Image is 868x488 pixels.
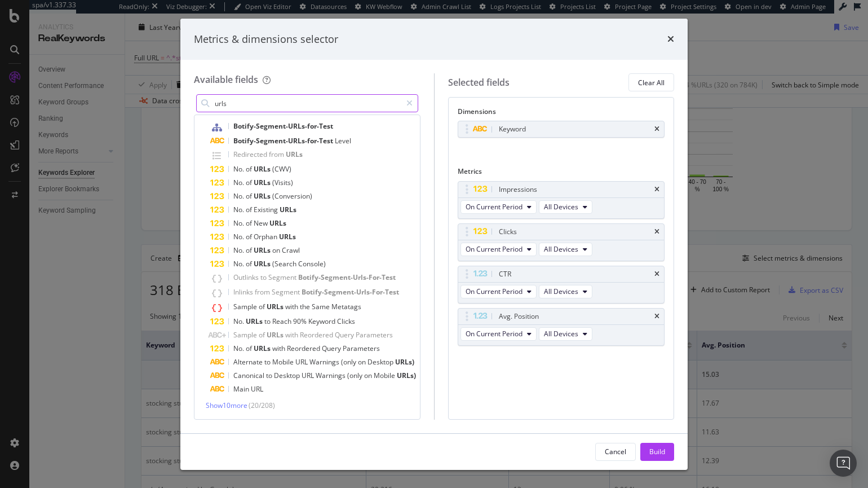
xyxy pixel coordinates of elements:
[214,95,401,112] input: Search by field name
[272,178,293,187] span: (Visits)
[267,330,285,340] span: URLs
[254,245,272,255] span: URLs
[254,232,279,241] span: Orphan
[246,191,254,201] span: of
[458,308,665,346] div: Avg. PositiontimesOn Current PeriodAll Devices
[331,302,361,311] span: Metatags
[272,344,287,353] span: with
[259,330,267,340] span: of
[466,202,522,212] span: On Current Period
[358,357,367,367] span: on
[466,244,522,254] span: On Current Period
[285,302,300,311] span: with
[499,226,517,238] div: Clicks
[264,357,272,367] span: to
[322,344,343,353] span: Query
[499,124,526,135] div: Keyword
[272,259,298,269] span: (Search
[460,327,537,341] button: On Current Period
[233,164,246,174] span: No.
[268,272,298,282] span: Segment
[544,329,578,338] span: All Devices
[233,272,260,282] span: Outlinks
[364,371,374,380] span: on
[298,259,326,269] span: Console)
[254,164,272,174] span: URLs
[448,76,510,89] div: Selected fields
[272,191,312,201] span: (Conversion)
[272,287,302,297] span: Segment
[458,181,665,219] div: ImpressionstimesOn Current PeriodAll Devices
[260,272,268,282] span: to
[458,166,665,181] div: Metrics
[233,357,264,367] span: Alternate
[233,191,246,201] span: No.
[254,178,272,187] span: URLs
[246,218,254,228] span: of
[266,371,274,380] span: to
[356,330,393,340] span: Parameters
[458,266,665,304] div: CTRtimesOn Current PeriodAll Devices
[249,401,275,410] span: ( 20 / 208 )
[272,316,293,326] span: Reach
[246,245,254,255] span: of
[638,78,665,87] div: Clear All
[654,186,659,193] div: times
[654,228,659,235] div: times
[272,164,291,174] span: (CWV)
[395,357,414,367] span: URLs)
[397,371,416,380] span: URLs)
[233,371,266,380] span: Canonical
[343,344,380,353] span: Parameters
[233,136,335,146] span: Botify-Segment-URLs-for-Test
[233,287,255,297] span: Inlinks
[254,344,272,353] span: URLs
[251,384,263,394] span: URL
[267,302,285,311] span: URLs
[233,121,333,131] span: Botify-Segment-URLs-for-Test
[458,223,665,261] div: ClickstimesOn Current PeriodAll Devices
[300,330,335,340] span: Reordered
[233,330,259,340] span: Sample
[539,285,592,298] button: All Devices
[654,126,659,133] div: times
[282,245,300,255] span: Crawl
[367,357,395,367] span: Desktop
[499,269,511,280] div: CTR
[194,73,258,86] div: Available fields
[544,202,578,212] span: All Devices
[194,32,338,47] div: Metrics & dimensions selector
[308,316,337,326] span: Keyword
[640,443,674,461] button: Build
[335,136,351,146] span: Level
[335,330,356,340] span: Query
[544,287,578,296] span: All Devices
[649,447,665,456] div: Build
[287,344,322,353] span: Reordered
[269,150,286,159] span: from
[246,316,264,326] span: URLs
[180,19,688,470] div: modal
[233,259,246,269] span: No.
[285,330,300,340] span: with
[255,287,272,297] span: from
[539,327,592,341] button: All Devices
[206,401,247,410] span: Show 10 more
[458,107,665,121] div: Dimensions
[246,259,254,269] span: of
[667,32,674,47] div: times
[269,218,286,228] span: URLs
[460,243,537,256] button: On Current Period
[374,371,397,380] span: Mobile
[337,316,355,326] span: Clicks
[595,443,636,461] button: Cancel
[295,357,309,367] span: URL
[246,205,254,214] span: of
[628,73,674,91] button: Clear All
[539,243,592,256] button: All Devices
[272,357,295,367] span: Mobile
[539,200,592,214] button: All Devices
[254,205,280,214] span: Existing
[300,302,312,311] span: the
[259,302,267,311] span: of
